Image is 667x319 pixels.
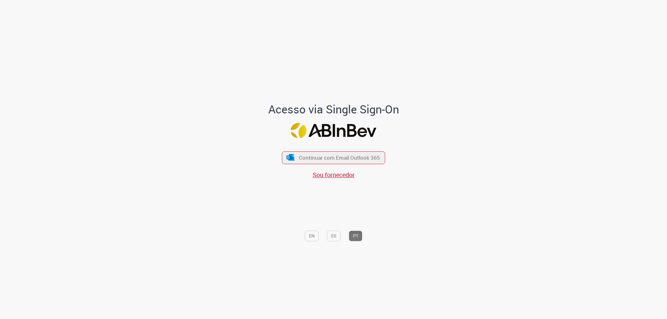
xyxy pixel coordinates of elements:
button: ES [327,231,341,241]
img: Logo ABInBev [291,123,376,138]
span: Continuar com Email Outlook 365 [299,154,380,161]
a: Sou fornecedor [313,171,355,179]
button: ícone Azure/Microsoft 360 Continuar com Email Outlook 365 [282,151,385,164]
button: PT [349,231,362,241]
h1: Acesso via Single Sign-On [247,103,420,116]
img: ícone Azure/Microsoft 360 [286,154,295,161]
button: EN [305,231,319,241]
